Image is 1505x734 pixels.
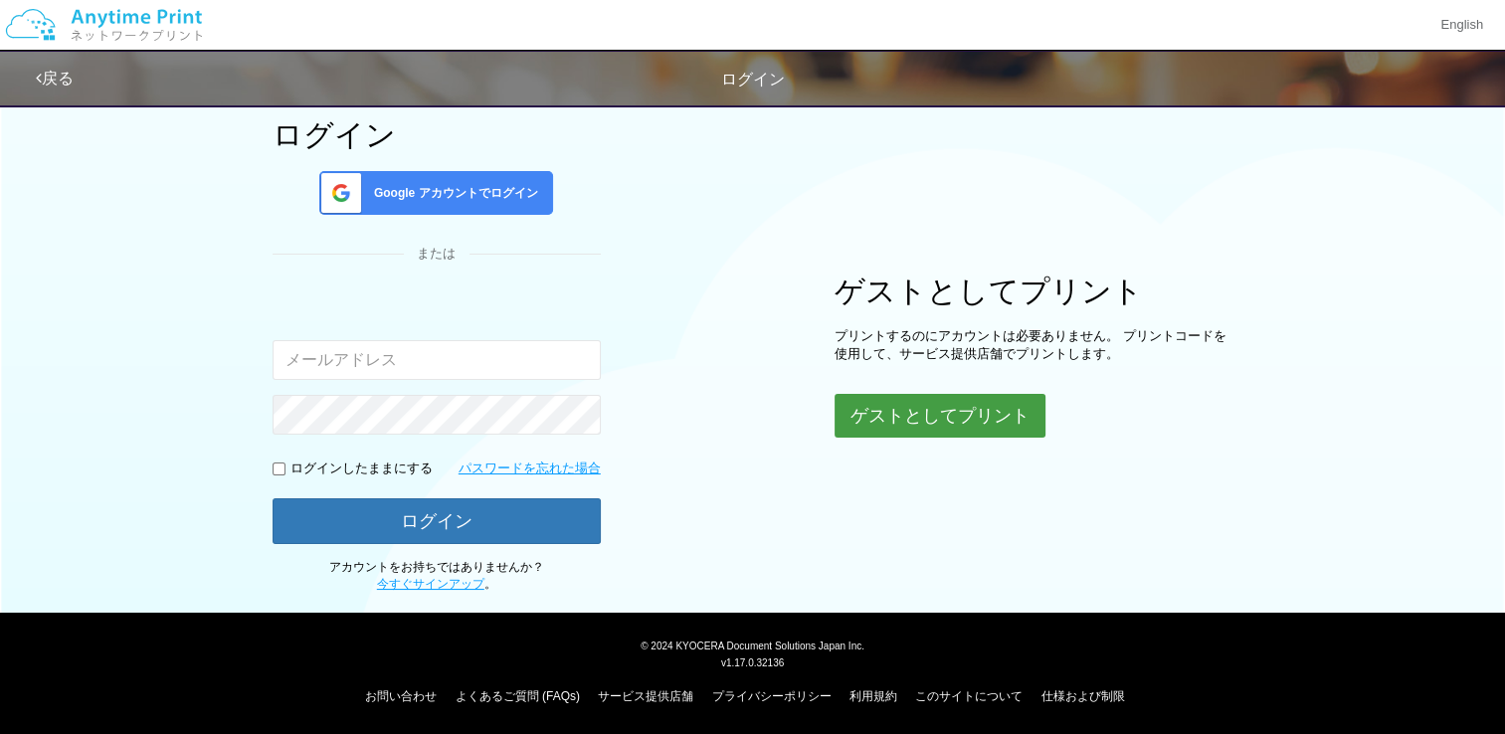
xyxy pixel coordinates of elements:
[835,327,1232,364] p: プリントするのにアカウントは必要ありません。 プリントコードを使用して、サービス提供店舗でプリントします。
[456,689,580,703] a: よくあるご質問 (FAQs)
[1041,689,1125,703] a: 仕様および制限
[459,459,601,478] a: パスワードを忘れた場合
[598,689,693,703] a: サービス提供店舗
[712,689,832,703] a: プライバシーポリシー
[915,689,1023,703] a: このサイトについて
[290,459,433,478] p: ログインしたままにする
[366,185,538,202] span: Google アカウントでログイン
[365,689,437,703] a: お問い合わせ
[273,498,601,544] button: ログイン
[377,577,484,591] a: 今すぐサインアップ
[273,559,601,593] p: アカウントをお持ちではありませんか？
[273,245,601,264] div: または
[849,689,897,703] a: 利用規約
[721,656,784,668] span: v1.17.0.32136
[721,71,785,88] span: ログイン
[641,639,864,651] span: © 2024 KYOCERA Document Solutions Japan Inc.
[835,275,1232,307] h1: ゲストとしてプリント
[273,118,601,151] h1: ログイン
[835,394,1045,438] button: ゲストとしてプリント
[273,340,601,380] input: メールアドレス
[377,577,496,591] span: 。
[36,70,74,87] a: 戻る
